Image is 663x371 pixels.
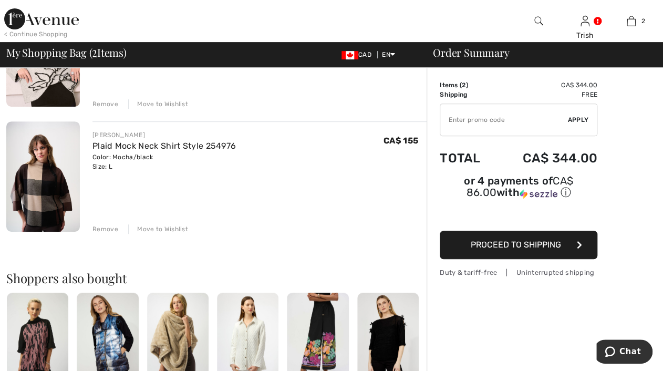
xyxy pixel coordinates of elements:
div: Duty & tariff-free | Uninterrupted shipping [440,267,597,277]
a: Plaid Mock Neck Shirt Style 254976 [92,141,236,151]
span: 2 [92,45,97,58]
span: 2 [641,16,645,26]
div: Remove [92,99,118,109]
img: Canadian Dollar [341,51,358,59]
img: search the website [534,15,543,27]
a: 2 [609,15,654,27]
td: CA$ 344.00 [495,140,597,176]
td: Shipping [440,90,495,99]
span: Proceed to Shipping [471,240,561,250]
button: Proceed to Shipping [440,231,597,259]
img: Plaid Mock Neck Shirt Style 254976 [6,121,80,232]
span: CA$ 155 [384,136,418,146]
img: Sezzle [520,189,557,199]
div: < Continue Shopping [4,29,68,39]
img: 1ère Avenue [4,8,79,29]
div: Move to Wishlist [128,224,188,234]
img: My Info [581,15,589,27]
span: CA$ 86.00 [466,174,573,199]
input: Promo code [440,104,568,136]
div: Move to Wishlist [128,99,188,109]
span: CAD [341,51,376,58]
iframe: PayPal-paypal [440,203,597,227]
td: Items ( ) [440,80,495,90]
span: EN [382,51,395,58]
span: 2 [462,81,465,89]
div: Trish [562,30,607,41]
h2: Shoppers also bought [6,272,427,284]
a: Sign In [581,16,589,26]
td: CA$ 344.00 [495,80,597,90]
span: Apply [568,115,589,125]
div: or 4 payments ofCA$ 86.00withSezzle Click to learn more about Sezzle [440,176,597,203]
span: My Shopping Bag ( Items) [6,47,127,58]
div: Order Summary [420,47,657,58]
iframe: Opens a widget where you can chat to one of our agents [596,339,652,366]
div: [PERSON_NAME] [92,130,236,140]
div: or 4 payments of with [440,176,597,200]
td: Free [495,90,597,99]
td: Total [440,140,495,176]
div: Color: Mocha/black Size: L [92,152,236,171]
img: My Bag [627,15,636,27]
div: Remove [92,224,118,234]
